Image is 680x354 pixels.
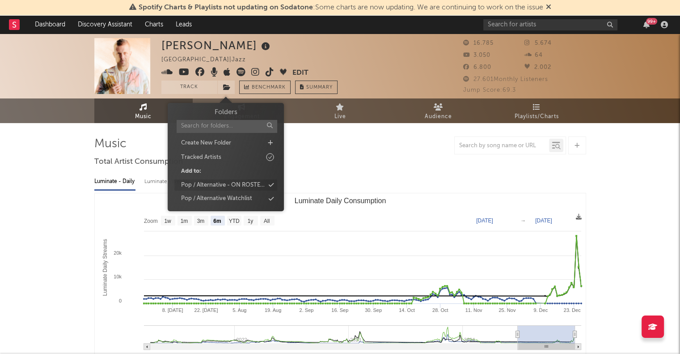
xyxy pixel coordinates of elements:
[161,81,217,94] button: Track
[263,218,269,224] text: All
[197,218,204,224] text: 3m
[463,52,490,58] span: 3.050
[169,16,198,34] a: Leads
[139,16,169,34] a: Charts
[334,111,346,122] span: Live
[181,139,231,148] div: Create New Folder
[94,157,183,167] span: Total Artist Consumption
[228,218,239,224] text: YTD
[180,218,188,224] text: 1m
[135,111,152,122] span: Music
[535,218,552,224] text: [DATE]
[533,307,548,313] text: 9. Dec
[181,181,265,190] div: Pop / Alternative - ON ROSTER CE
[331,307,348,313] text: 16. Sep
[463,64,491,70] span: 6.800
[161,38,272,53] div: [PERSON_NAME]
[515,111,559,122] span: Playlists/Charts
[164,218,171,224] text: 1w
[498,307,515,313] text: 25. Nov
[29,16,72,34] a: Dashboard
[646,18,657,25] div: 99 +
[94,174,135,189] div: Luminate - Daily
[181,167,201,176] div: Add to:
[299,307,313,313] text: 2. Sep
[425,111,452,122] span: Audience
[365,307,382,313] text: 30. Sep
[524,52,543,58] span: 64
[215,107,237,118] h3: Folders
[524,64,551,70] span: 2.002
[232,307,246,313] text: 5. Aug
[247,218,253,224] text: 1y
[144,218,158,224] text: Zoom
[292,68,308,79] button: Edit
[72,16,139,34] a: Discovery Assistant
[139,4,543,11] span: : Some charts are now updating. We are continuing to work on the issue
[463,87,516,93] span: Jump Score: 69.3
[194,307,218,313] text: 22. [DATE]
[101,239,108,296] text: Luminate Daily Streams
[306,85,333,90] span: Summary
[463,40,494,46] span: 16.785
[488,98,586,123] a: Playlists/Charts
[295,81,338,94] button: Summary
[546,4,551,11] span: Dismiss
[643,21,650,28] button: 99+
[563,307,580,313] text: 23. Dec
[252,82,286,93] span: Benchmark
[193,98,291,123] a: Engagement
[162,307,183,313] text: 8. [DATE]
[118,298,121,303] text: 0
[114,274,122,279] text: 10k
[144,174,191,189] div: Luminate - Weekly
[520,218,526,224] text: →
[177,120,277,133] input: Search for folders...
[114,250,122,256] text: 20k
[476,218,493,224] text: [DATE]
[239,81,291,94] a: Benchmark
[213,218,221,224] text: 6m
[463,77,548,82] span: 27.601 Monthly Listeners
[399,307,414,313] text: 14. Oct
[455,142,549,149] input: Search by song name or URL
[524,40,552,46] span: 5.674
[181,194,252,203] div: Pop / Alternative Watchlist
[294,197,386,205] text: Luminate Daily Consumption
[264,307,281,313] text: 19. Aug
[483,19,617,30] input: Search for artists
[432,307,448,313] text: 28. Oct
[161,55,256,65] div: [GEOGRAPHIC_DATA] | Jazz
[181,153,221,162] div: Tracked Artists
[139,4,313,11] span: Spotify Charts & Playlists not updating on Sodatone
[94,98,193,123] a: Music
[389,98,488,123] a: Audience
[465,307,482,313] text: 11. Nov
[291,98,389,123] a: Live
